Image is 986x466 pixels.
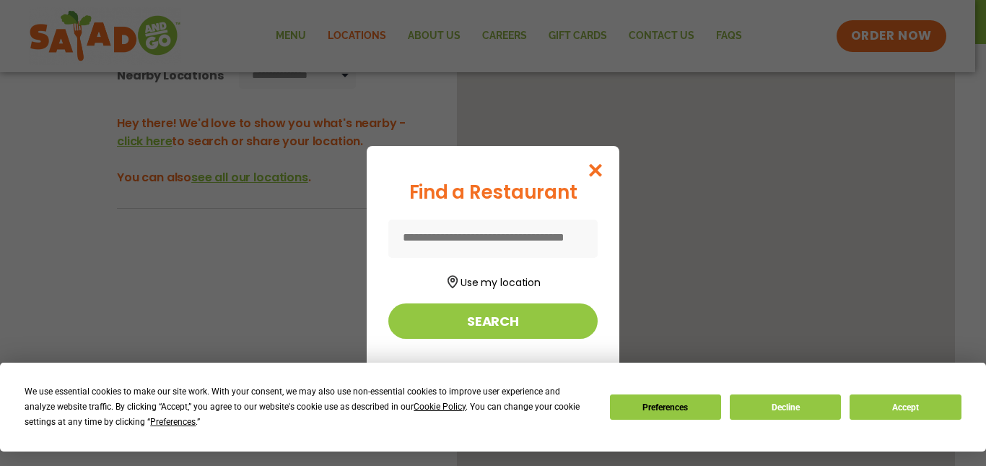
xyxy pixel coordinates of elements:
[388,178,598,207] div: Find a Restaurant
[730,394,841,420] button: Decline
[25,384,592,430] div: We use essential cookies to make our site work. With your consent, we may also use non-essential ...
[610,394,721,420] button: Preferences
[850,394,961,420] button: Accept
[388,303,598,339] button: Search
[150,417,196,427] span: Preferences
[572,146,619,194] button: Close modal
[388,271,598,290] button: Use my location
[414,402,466,412] span: Cookie Policy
